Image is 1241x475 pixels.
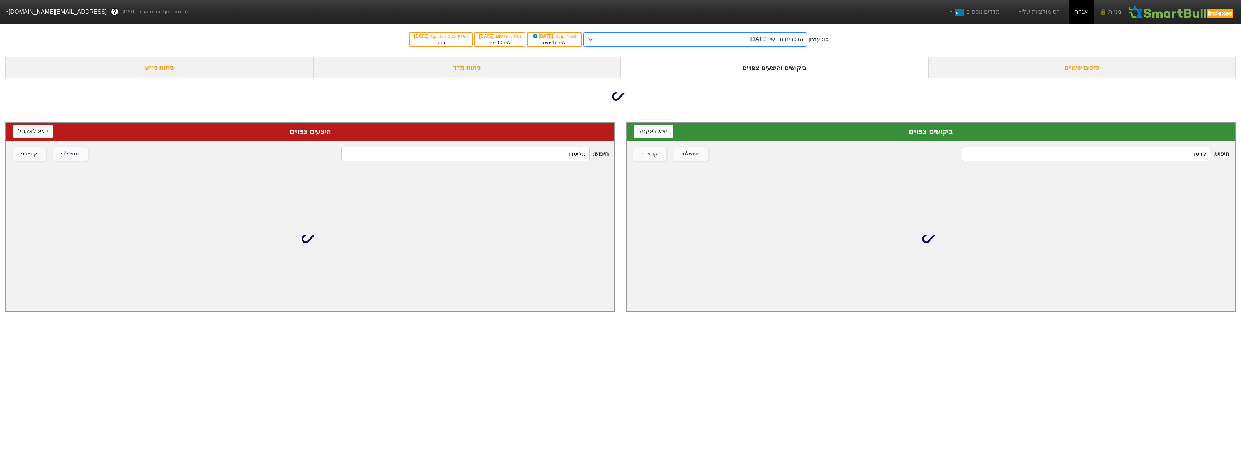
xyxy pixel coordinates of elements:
a: מדדים נוספיםחדש [945,5,1003,19]
button: ממשלתי [53,147,88,161]
span: חדש [955,9,964,16]
span: מחר [437,40,445,45]
span: 17 [552,40,556,45]
div: תאריך קובע : [531,33,578,39]
img: loading... [922,230,939,248]
span: חיפוש : [341,147,609,161]
button: ייצא לאקסל [13,125,53,138]
div: הרכבים חודשי [DATE] [750,35,803,44]
a: הסימולציות שלי [1014,5,1063,19]
div: סיכום שינויים [928,57,1236,78]
input: 1 רשומות... [341,147,589,161]
button: קונצרני [633,147,666,161]
div: סוג עדכון [809,36,828,43]
span: [DATE] [479,34,495,39]
div: ניתוח מדד [313,57,621,78]
span: [DATE] [414,34,430,39]
button: ייצא לאקסל [634,125,673,138]
div: ממשלתי [61,150,79,158]
button: ממשלתי [673,147,708,161]
button: קונצרני [13,147,46,161]
div: תאריך פרסום : [478,33,521,39]
div: ביקושים צפויים [634,126,1228,137]
span: לפי נתוני סוף יום מתאריך [DATE] [123,8,189,16]
span: [DATE] [532,34,554,39]
div: היצעים צפויים [13,126,607,137]
div: לפני ימים [478,39,521,46]
div: לפני ימים [531,39,578,46]
img: loading... [612,88,629,105]
div: ממשלתי [682,150,700,158]
input: 550 רשומות... [962,147,1210,161]
div: קונצרני [21,150,37,158]
div: ביקושים והיצעים צפויים [620,57,928,78]
div: ניתוח ני״ע [5,57,313,78]
span: חיפוש : [962,147,1229,161]
div: תאריך כניסה לתוקף : [413,33,468,39]
img: loading... [302,230,319,248]
span: 10 [497,40,502,45]
span: ? [113,7,117,17]
img: SmartBull [1127,5,1235,19]
div: קונצרני [641,150,658,158]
